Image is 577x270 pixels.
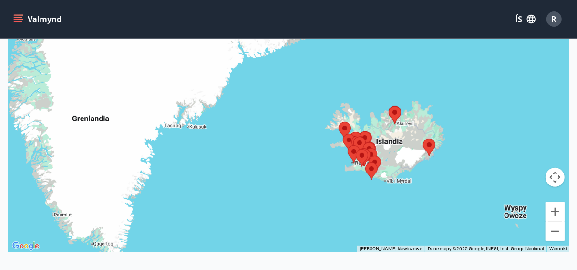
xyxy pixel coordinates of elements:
[543,8,566,31] button: R
[552,14,557,24] span: R
[428,246,544,251] span: Dane mapy ©2025 Google, INEGI, Inst. Geogr. Nacional
[510,11,541,28] button: ÍS
[546,168,565,187] button: Sterowanie kamerą na mapie
[546,222,565,241] button: Pomniejsz
[546,202,565,221] button: Powiększ
[10,240,41,252] img: Google
[549,246,567,251] a: Warunki (otwiera się w nowej karcie)
[11,11,65,28] button: menu
[360,246,422,252] button: Skróty klawiszowe
[10,240,41,252] a: Pokaż ten obszar w Mapach Google (otwiera się w nowym oknie)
